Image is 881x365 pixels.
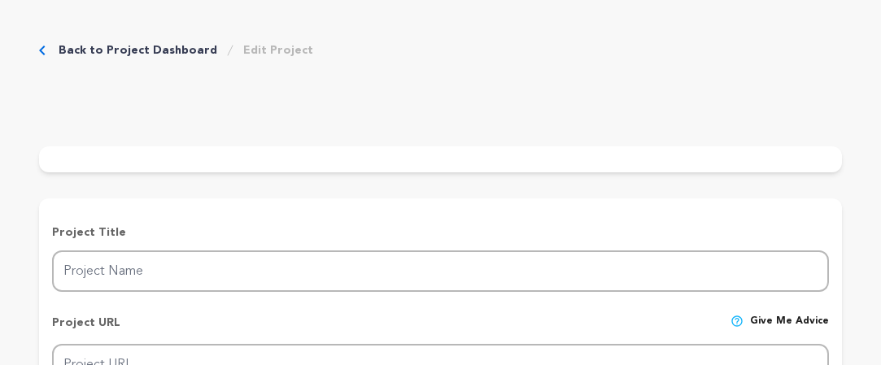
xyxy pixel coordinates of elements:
[52,315,120,344] p: Project URL
[59,42,217,59] a: Back to Project Dashboard
[39,42,313,59] div: Breadcrumb
[52,250,829,292] input: Project Name
[52,224,829,241] p: Project Title
[243,42,313,59] a: Edit Project
[750,315,829,344] span: Give me advice
[731,315,744,328] img: help-circle.svg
